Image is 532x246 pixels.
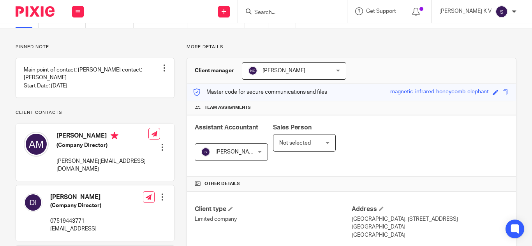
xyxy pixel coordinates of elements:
[16,6,55,17] img: Pixie
[279,140,311,146] span: Not selected
[204,181,240,187] span: Other details
[16,110,174,116] p: Client contacts
[352,205,508,213] h4: Address
[111,132,118,140] i: Primary
[195,67,234,75] h3: Client manager
[195,124,258,131] span: Assistant Accountant
[56,141,148,149] h5: (Company Director)
[195,215,351,223] p: Limited company
[56,132,148,141] h4: [PERSON_NAME]
[248,66,257,75] img: svg%3E
[193,88,327,96] p: Master code for secure communications and files
[352,215,508,223] p: [GEOGRAPHIC_DATA], [STREET_ADDRESS]
[56,157,148,173] p: [PERSON_NAME][EMAIL_ADDRESS][DOMAIN_NAME]
[204,105,251,111] span: Team assignments
[50,217,101,225] p: 07519443771
[390,88,489,97] div: magnetic-infrared-honeycomb-elephant
[262,68,305,73] span: [PERSON_NAME]
[439,7,491,15] p: [PERSON_NAME] K V
[187,44,516,50] p: More details
[352,223,508,231] p: [GEOGRAPHIC_DATA]
[366,9,396,14] span: Get Support
[24,193,42,212] img: svg%3E
[50,202,101,209] h5: (Company Director)
[50,193,101,201] h4: [PERSON_NAME]
[352,231,508,239] p: [GEOGRAPHIC_DATA]
[195,205,351,213] h4: Client type
[201,147,210,157] img: svg%3E
[16,44,174,50] p: Pinned note
[215,149,268,155] span: [PERSON_NAME] K V
[24,132,49,157] img: svg%3E
[50,225,101,233] p: [EMAIL_ADDRESS]
[254,9,324,16] input: Search
[495,5,508,18] img: svg%3E
[273,124,312,131] span: Sales Person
